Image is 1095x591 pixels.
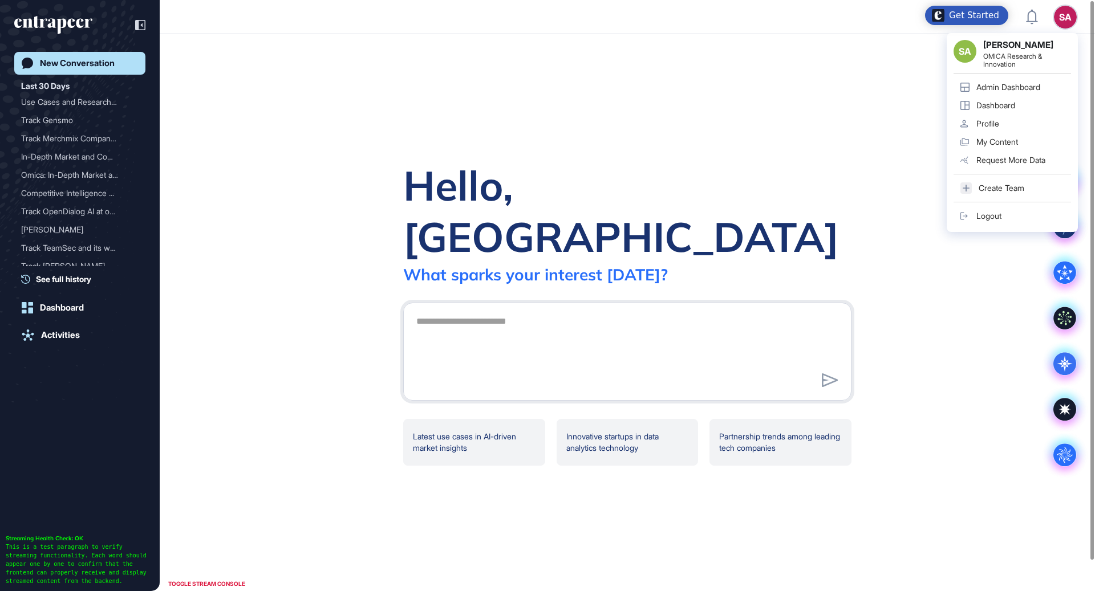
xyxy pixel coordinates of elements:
[557,419,699,466] div: Innovative startups in data analytics technology
[21,129,139,148] div: Track Merchmix Company Website
[14,296,145,319] a: Dashboard
[21,93,139,111] div: Use Cases and Research Insights on Quantum Software and Chip Development: Focus on Simulation Too...
[403,419,545,466] div: Latest use cases in AI-driven market insights
[21,257,129,275] div: Track [PERSON_NAME] Company at f...
[165,577,248,591] div: TOGGLE STREAM CONSOLE
[21,184,129,202] div: Competitive Intelligence ...
[925,6,1008,25] div: Open Get Started checklist
[21,111,129,129] div: Track Gensmo
[21,184,139,202] div: Competitive Intelligence Market Research Request
[14,52,145,75] a: New Conversation
[21,239,139,257] div: Track TeamSec and its website
[932,9,944,22] img: launcher-image-alternative-text
[21,273,145,285] a: See full history
[14,16,92,34] div: entrapeer-logo
[21,129,129,148] div: Track Merchmix Company We...
[21,148,139,166] div: In-Depth Market and Competitive Analysis for Omica's Animal-Free Safety Testing Solutions
[14,324,145,347] a: Activities
[1054,6,1077,28] button: SA
[40,58,115,68] div: New Conversation
[21,148,129,166] div: In-Depth Market and Compe...
[949,10,999,21] div: Get Started
[21,111,139,129] div: Track Gensmo
[403,160,851,262] div: Hello, [GEOGRAPHIC_DATA]
[21,79,70,93] div: Last 30 Days
[21,166,139,184] div: Omica: In-Depth Market and Competitive Analysis for Animal-Free Safety Testing (NAMs)
[21,93,129,111] div: Use Cases and Research In...
[709,419,851,466] div: Partnership trends among leading tech companies
[21,221,129,239] div: [PERSON_NAME]
[21,202,129,221] div: Track OpenDialog AI at op...
[40,303,84,313] div: Dashboard
[21,202,139,221] div: Track OpenDialog AI at opendialog.ai
[21,257,139,275] div: Track Fimple Company at fimple.co.uk
[36,273,91,285] span: See full history
[403,264,668,284] div: What sparks your interest [DATE]?
[21,166,129,184] div: Omica: In-Depth Market an...
[41,330,80,340] div: Activities
[21,221,139,239] div: Tracy
[21,239,129,257] div: Track TeamSec and its web...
